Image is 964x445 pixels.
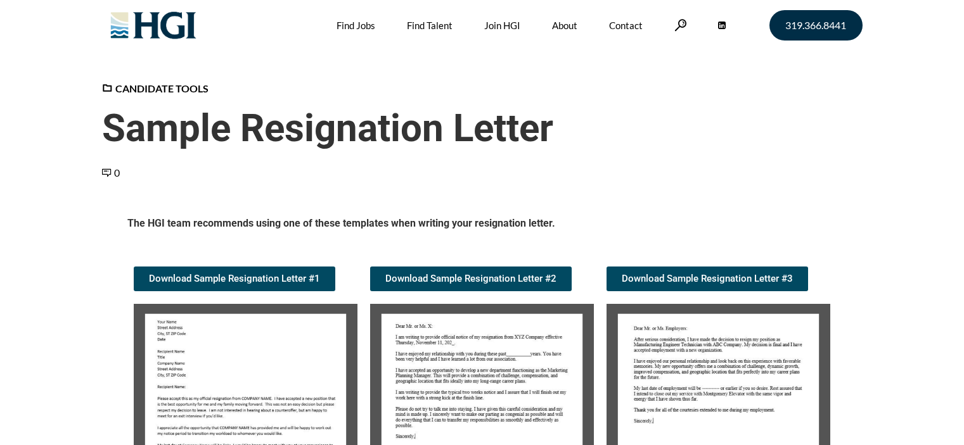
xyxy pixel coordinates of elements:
a: 0 [102,166,120,179]
span: 319.366.8441 [785,20,846,30]
span: Download Sample Resignation Letter #1 [149,274,320,284]
a: Download Sample Resignation Letter #2 [370,266,572,291]
span: Sample Resignation Letter [102,106,863,151]
a: Download Sample Resignation Letter #3 [607,266,808,291]
a: Download Sample Resignation Letter #1 [134,266,335,291]
a: Candidate Tools [102,82,209,94]
span: Download Sample Resignation Letter #3 [622,274,793,284]
a: Search [674,18,687,33]
h5: The HGI team recommends using one of these templates when writing your resignation letter. [127,216,837,235]
span: Download Sample Resignation Letter #2 [385,274,556,284]
a: 319.366.8441 [769,10,863,41]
